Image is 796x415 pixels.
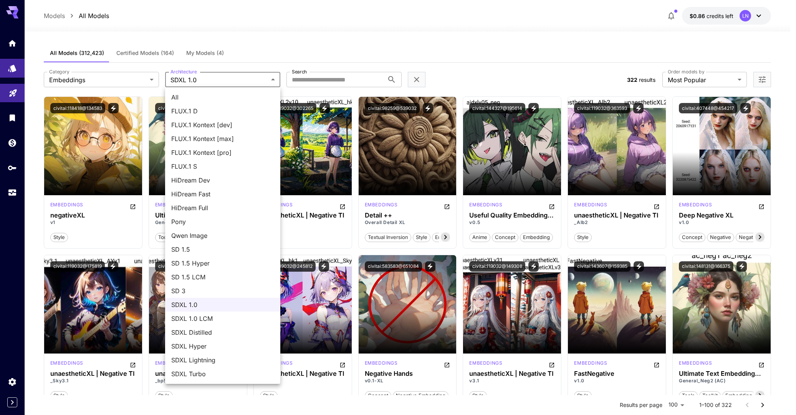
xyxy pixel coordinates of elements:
[171,286,274,295] span: SD 3
[171,314,274,323] span: SDXL 1.0 LCM
[171,106,274,116] span: FLUX.1 D
[171,176,274,185] span: HiDream Dev
[171,231,274,240] span: Qwen Image
[171,203,274,212] span: HiDream Full
[171,148,274,157] span: FLUX.1 Kontext [pro]
[171,134,274,143] span: FLUX.1 Kontext [max]
[171,259,274,268] span: SD 1.5 Hyper
[171,162,274,171] span: FLUX.1 S
[171,300,274,309] span: SDXL 1.0
[171,328,274,337] span: SDXL Distilled
[171,369,274,378] span: SDXL Turbo
[171,245,274,254] span: SD 1.5
[171,272,274,282] span: SD 1.5 LCM
[171,217,274,226] span: Pony
[171,120,274,129] span: FLUX.1 Kontext [dev]
[171,93,274,102] span: All
[171,355,274,365] span: SDXL Lightning
[171,342,274,351] span: SDXL Hyper
[171,189,274,199] span: HiDream Fast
